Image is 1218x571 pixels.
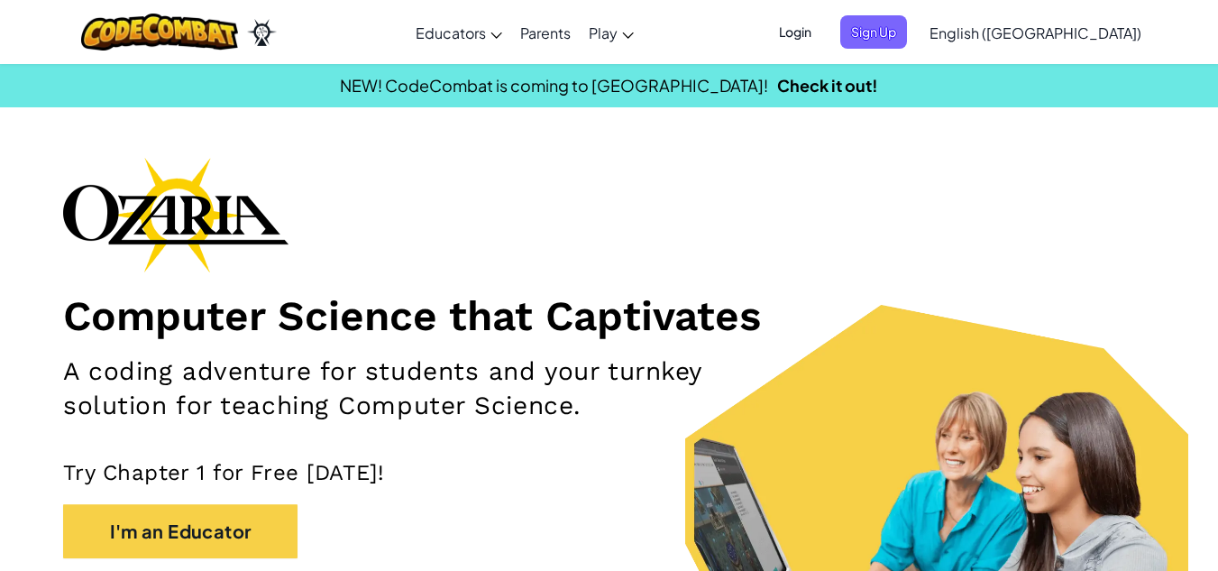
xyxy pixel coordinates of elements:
[81,14,239,51] img: CodeCombat logo
[930,23,1141,42] span: English ([GEOGRAPHIC_DATA])
[920,8,1150,57] a: English ([GEOGRAPHIC_DATA])
[580,8,643,57] a: Play
[416,23,486,42] span: Educators
[840,15,907,49] button: Sign Up
[340,75,768,96] span: NEW! CodeCombat is coming to [GEOGRAPHIC_DATA]!
[63,355,794,423] h2: A coding adventure for students and your turnkey solution for teaching Computer Science.
[768,15,822,49] button: Login
[589,23,618,42] span: Play
[511,8,580,57] a: Parents
[777,75,878,96] a: Check it out!
[247,19,276,46] img: Ozaria
[63,459,1155,486] p: Try Chapter 1 for Free [DATE]!
[407,8,511,57] a: Educators
[63,157,288,272] img: Ozaria branding logo
[63,504,298,558] button: I'm an Educator
[63,290,1155,341] h1: Computer Science that Captivates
